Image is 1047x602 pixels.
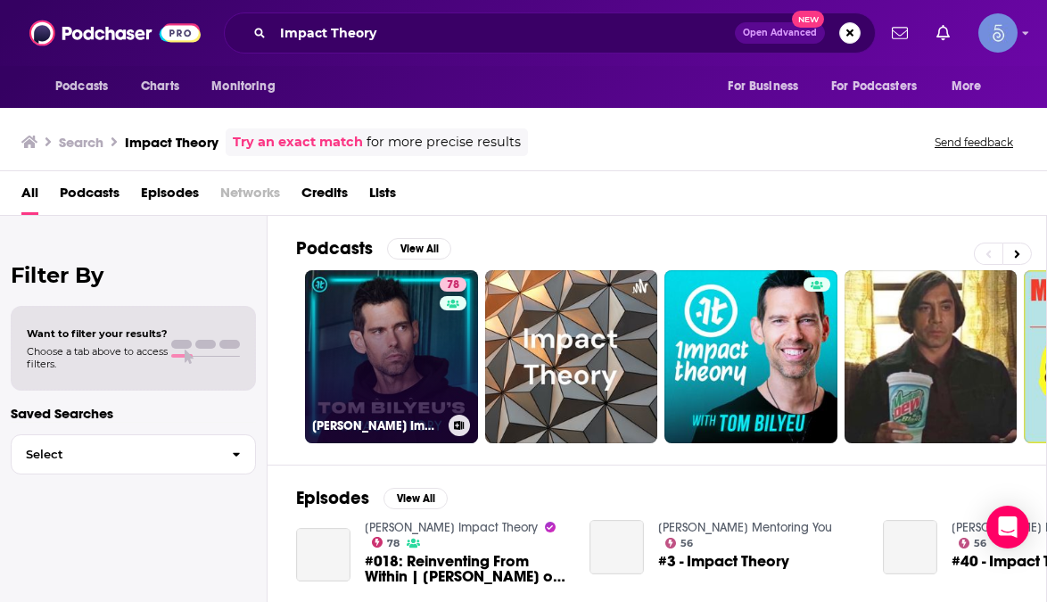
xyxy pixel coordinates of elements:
a: Try an exact match [233,132,363,153]
div: Search podcasts, credits, & more... [224,12,876,54]
span: More [952,74,982,99]
img: User Profile [978,13,1018,53]
button: open menu [715,70,820,103]
a: EpisodesView All [296,487,448,509]
button: Select [11,434,256,474]
span: #018: Reinventing From Within | [PERSON_NAME] on Impact Theory [365,554,568,584]
div: Open Intercom Messenger [986,506,1029,548]
p: Saved Searches [11,405,256,422]
a: 78[PERSON_NAME] Impact Theory [305,270,478,443]
button: View All [387,238,451,260]
a: #40 - Impact Theory [883,520,937,574]
h2: Podcasts [296,237,373,260]
span: 78 [387,540,400,548]
span: 78 [447,276,459,294]
button: open menu [43,70,131,103]
span: For Business [728,74,798,99]
a: Show notifications dropdown [885,18,915,48]
span: Podcasts [55,74,108,99]
button: open menu [939,70,1004,103]
a: #3 - Impact Theory [589,520,644,574]
span: For Podcasters [831,74,917,99]
input: Search podcasts, credits, & more... [273,19,735,47]
button: Open AdvancedNew [735,22,825,44]
img: Podchaser - Follow, Share and Rate Podcasts [29,16,201,50]
span: 56 [974,540,986,548]
span: New [792,11,824,28]
button: View All [383,488,448,509]
a: #3 - Impact Theory [658,554,789,569]
span: Charts [141,74,179,99]
span: Monitoring [211,74,275,99]
a: Episodes [141,178,199,215]
span: Networks [220,178,280,215]
h2: Episodes [296,487,369,509]
a: Lists [369,178,396,215]
a: 78 [440,277,466,292]
h3: Search [59,134,103,151]
a: PodcastsView All [296,237,451,260]
a: All [21,178,38,215]
button: Send feedback [929,135,1018,150]
span: Want to filter your results? [27,327,168,340]
a: #018: Reinventing From Within | Jarrett Adams on Impact Theory [296,528,350,582]
a: 56 [959,538,987,548]
button: open menu [199,70,298,103]
a: Credits [301,178,348,215]
span: for more precise results [367,132,521,153]
a: Podcasts [60,178,120,215]
a: Robert Greene Mentoring You [658,520,832,535]
a: Tom Bilyeu's Impact Theory [365,520,538,535]
span: Open Advanced [743,29,817,37]
a: Charts [129,70,190,103]
span: Select [12,449,218,460]
h2: Filter By [11,262,256,288]
h3: Impact Theory [125,134,218,151]
a: Show notifications dropdown [929,18,957,48]
a: 56 [665,538,694,548]
a: #018: Reinventing From Within | Jarrett Adams on Impact Theory [365,554,568,584]
a: 78 [372,537,400,548]
span: Choose a tab above to access filters. [27,345,168,370]
span: 56 [680,540,693,548]
span: Logged in as Spiral5-G1 [978,13,1018,53]
button: Show profile menu [978,13,1018,53]
h3: [PERSON_NAME] Impact Theory [312,418,441,433]
button: open menu [820,70,943,103]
